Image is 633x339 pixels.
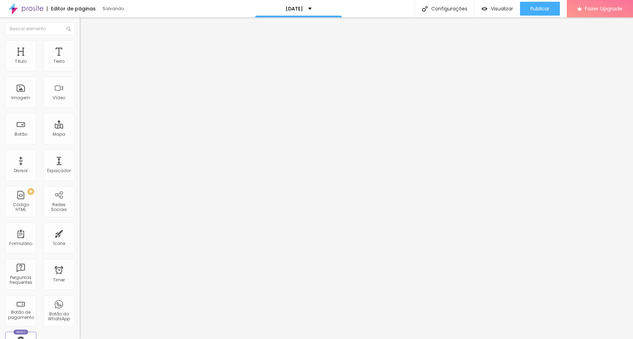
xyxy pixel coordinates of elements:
[45,312,72,322] div: Botão do WhatsApp
[15,59,27,64] div: Título
[47,6,96,11] div: Editor de páginas
[475,2,520,16] button: Visualizar
[482,6,487,12] img: view-1.svg
[7,202,34,212] div: Código HTML
[15,132,27,137] div: Botão
[14,168,28,173] div: Divisor
[103,7,182,11] div: Salvando...
[11,95,30,100] div: Imagem
[47,168,71,173] div: Espaçador
[53,278,65,282] div: Timer
[7,275,34,285] div: Perguntas frequentes
[53,241,65,246] div: Ícone
[286,6,303,11] p: [DATE]
[14,330,28,334] div: Novo
[9,241,32,246] div: Formulário
[53,95,65,100] div: Vídeo
[53,132,65,137] div: Mapa
[53,59,64,64] div: Texto
[80,17,633,339] iframe: Editor
[491,6,513,11] span: Visualizar
[422,6,428,12] img: Icone
[585,6,623,11] span: Fazer Upgrade
[520,2,560,16] button: Publicar
[530,6,549,11] span: Publicar
[67,27,71,31] img: Icone
[45,202,72,212] div: Redes Sociais
[7,310,34,320] div: Botão de pagamento
[5,23,75,35] input: Buscar elemento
